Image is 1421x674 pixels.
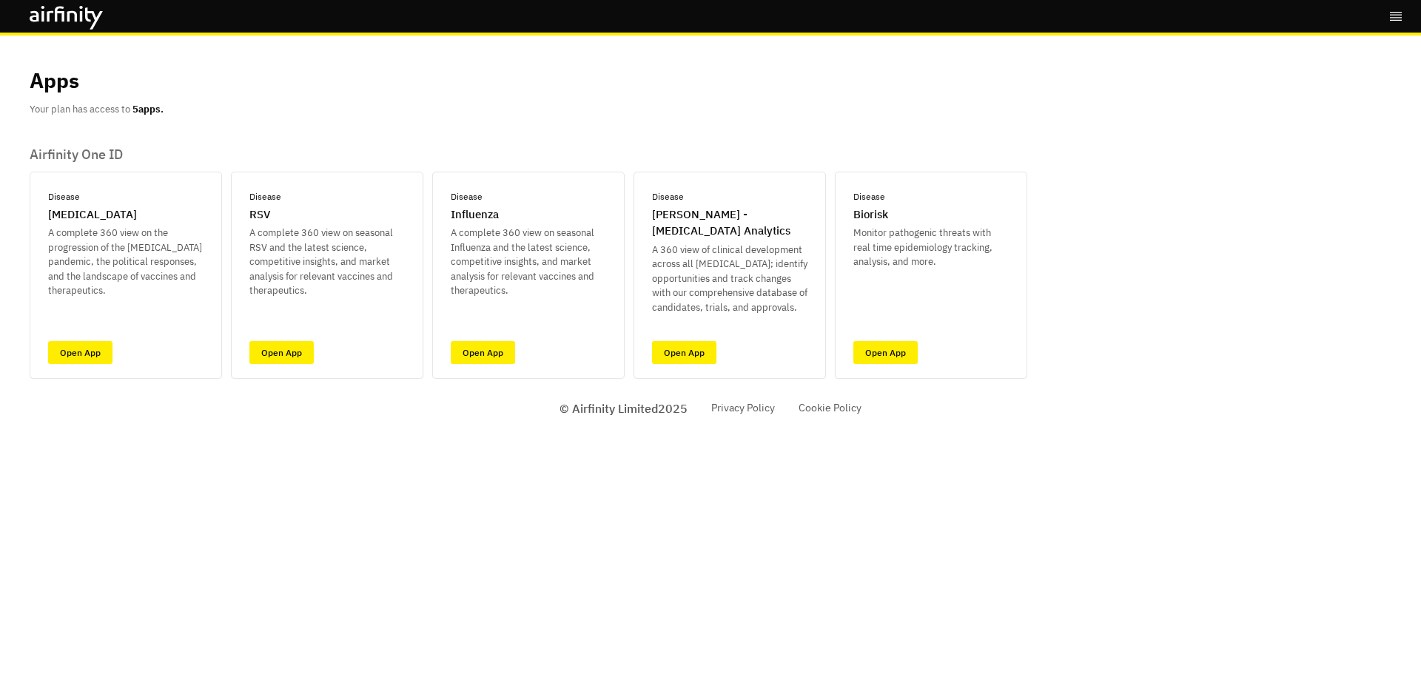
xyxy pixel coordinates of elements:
[249,206,270,223] p: RSV
[48,206,137,223] p: [MEDICAL_DATA]
[48,226,204,298] p: A complete 360 view on the progression of the [MEDICAL_DATA] pandemic, the political responses, a...
[249,190,281,203] p: Disease
[799,400,861,416] a: Cookie Policy
[652,206,807,240] p: [PERSON_NAME] - [MEDICAL_DATA] Analytics
[132,103,164,115] b: 5 apps.
[48,341,112,364] a: Open App
[48,190,80,203] p: Disease
[652,190,684,203] p: Disease
[652,243,807,315] p: A 360 view of clinical development across all [MEDICAL_DATA]; identify opportunities and track ch...
[451,190,483,203] p: Disease
[652,341,716,364] a: Open App
[853,190,885,203] p: Disease
[451,226,606,298] p: A complete 360 view on seasonal Influenza and the latest science, competitive insights, and marke...
[451,341,515,364] a: Open App
[853,226,1009,269] p: Monitor pathogenic threats with real time epidemiology tracking, analysis, and more.
[560,400,688,417] p: © Airfinity Limited 2025
[249,226,405,298] p: A complete 360 view on seasonal RSV and the latest science, competitive insights, and market anal...
[853,206,888,223] p: Biorisk
[30,102,164,117] p: Your plan has access to
[711,400,775,416] a: Privacy Policy
[30,65,79,96] p: Apps
[30,146,1027,163] p: Airfinity One ID
[853,341,918,364] a: Open App
[451,206,499,223] p: Influenza
[249,341,314,364] a: Open App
